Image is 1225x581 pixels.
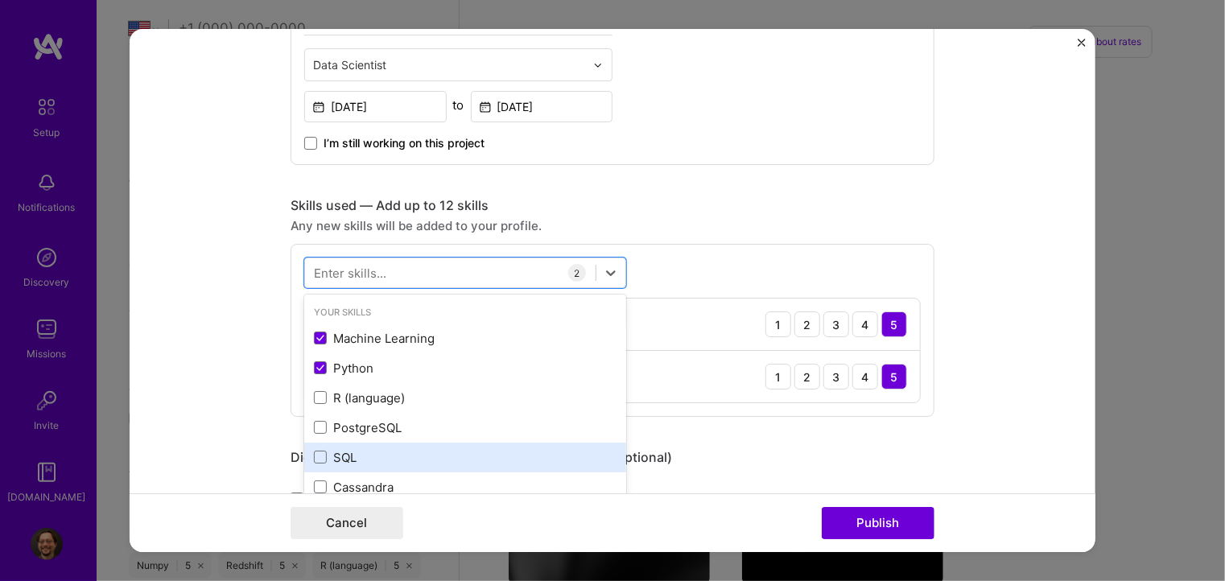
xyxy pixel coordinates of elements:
div: R (language) [314,389,617,406]
div: PostgreSQL [314,419,617,436]
div: Did this role require you to manage team members? (Optional) [291,449,934,466]
div: Enter skills... [314,265,386,282]
div: 4 [852,364,878,389]
div: 5 [881,311,907,337]
div: Python [314,360,617,377]
div: Cassandra [314,479,617,496]
div: 3 [823,364,849,389]
div: 3 [823,311,849,337]
div: 2 [794,364,820,389]
div: SQL [314,449,617,466]
button: Close [1078,39,1086,56]
input: Date [471,91,613,122]
div: 1 [765,364,791,389]
div: 5 [881,364,907,389]
img: drop icon [593,60,603,70]
button: Cancel [291,507,403,539]
div: 4 [852,311,878,337]
input: Date [304,91,447,122]
div: team members. [291,482,934,515]
div: 2 [568,264,586,282]
button: Publish [822,507,934,539]
div: 2 [794,311,820,337]
div: Your Skills [304,304,626,321]
div: to [453,97,464,113]
div: 1 [765,311,791,337]
input: Role Name [304,2,612,35]
div: Skills used — Add up to 12 skills [291,197,934,214]
span: I’m still working on this project [324,135,485,151]
div: Machine Learning [314,330,617,347]
div: Any new skills will be added to your profile. [291,217,934,234]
